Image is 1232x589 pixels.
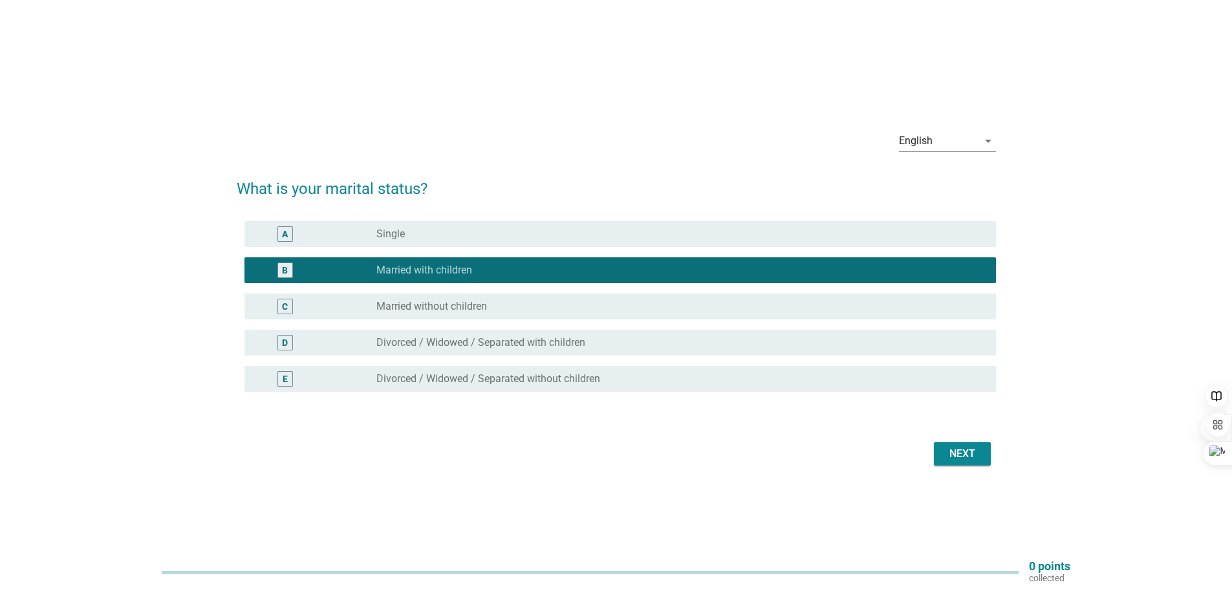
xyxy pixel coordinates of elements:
[282,227,288,241] div: A
[376,300,487,313] label: Married without children
[944,446,980,462] div: Next
[376,336,585,349] label: Divorced / Widowed / Separated with children
[1029,572,1070,584] p: collected
[376,228,405,241] label: Single
[282,299,288,313] div: C
[282,263,288,277] div: B
[376,264,472,277] label: Married with children
[237,164,996,200] h2: What is your marital status?
[282,336,288,349] div: D
[980,133,996,149] i: arrow_drop_down
[1029,561,1070,572] p: 0 points
[376,372,600,385] label: Divorced / Widowed / Separated without children
[899,135,933,147] div: English
[283,372,288,385] div: E
[934,442,991,466] button: Next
